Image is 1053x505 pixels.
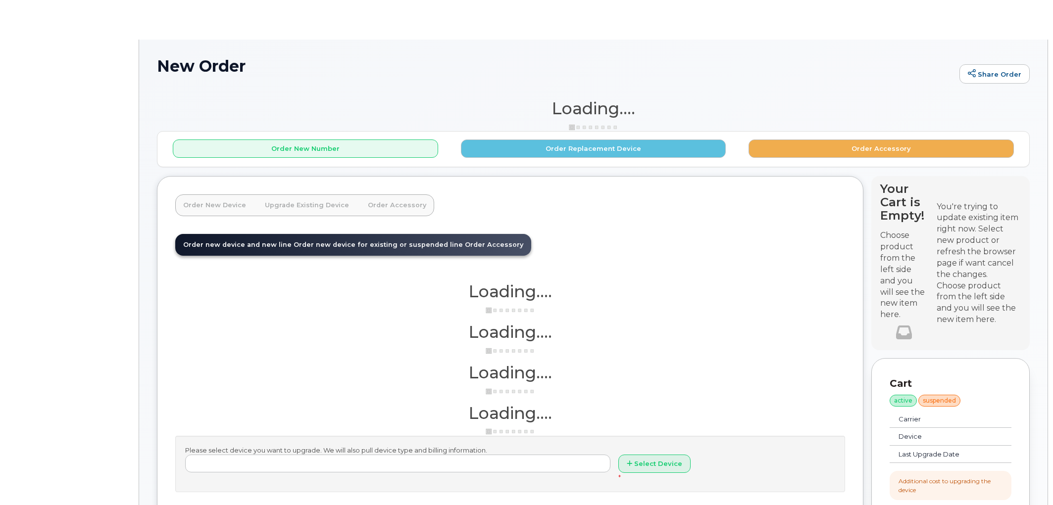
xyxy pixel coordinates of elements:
[890,428,989,446] td: Device
[890,446,989,463] td: Last Upgrade Date
[486,307,535,314] img: ajax-loader-3a6953c30dc77f0bf724df975f13086db4f4c1262e45940f03d1251963f1bf2e.gif
[486,347,535,355] img: ajax-loader-3a6953c30dc77f0bf724df975f13086db4f4c1262e45940f03d1251963f1bf2e.gif
[257,194,357,216] a: Upgrade Existing Device
[749,139,1014,158] button: Order Accessory
[175,194,254,216] a: Order New Device
[173,139,438,158] button: Order New Number
[157,57,954,75] h1: New Order
[880,230,928,321] p: Choose product from the left side and you will see the new item here.
[937,201,1021,280] div: You're trying to update existing item right now. Select new product or refresh the browser page i...
[618,455,691,473] button: Select Device
[918,395,960,407] div: suspended
[890,376,1011,391] p: Cart
[486,388,535,395] img: ajax-loader-3a6953c30dc77f0bf724df975f13086db4f4c1262e45940f03d1251963f1bf2e.gif
[175,323,845,341] h1: Loading....
[890,395,917,407] div: active
[569,124,618,131] img: ajax-loader-3a6953c30dc77f0bf724df975f13086db4f4c1262e45940f03d1251963f1bf2e.gif
[959,64,1030,84] a: Share Order
[880,182,928,222] h4: Your Cart is Empty!
[465,241,523,248] span: Order Accessory
[294,241,463,248] span: Order new device for existing or suspended line
[175,404,845,422] h1: Loading....
[175,436,845,492] div: Please select device you want to upgrade. We will also pull device type and billing information.
[175,282,845,300] h1: Loading....
[890,411,989,428] td: Carrier
[157,99,1030,117] h1: Loading....
[937,280,1021,325] div: Choose product from the left side and you will see the new item here.
[486,428,535,435] img: ajax-loader-3a6953c30dc77f0bf724df975f13086db4f4c1262e45940f03d1251963f1bf2e.gif
[360,194,434,216] a: Order Accessory
[461,139,726,158] button: Order Replacement Device
[899,477,1003,494] div: Additional cost to upgrading the device
[175,364,845,381] h1: Loading....
[183,241,292,248] span: Order new device and new line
